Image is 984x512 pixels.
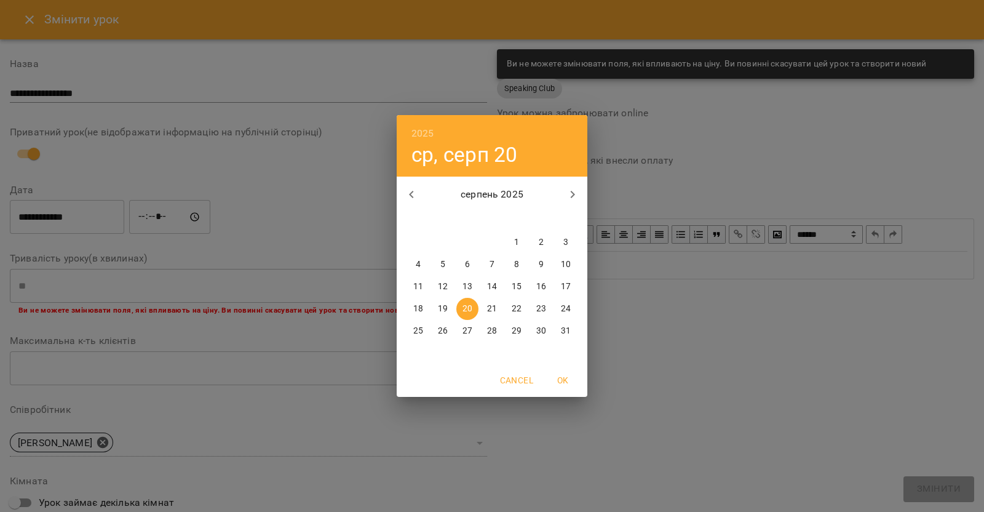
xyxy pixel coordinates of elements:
p: 10 [561,258,571,271]
span: пт [506,213,528,225]
p: 3 [563,236,568,249]
span: вт [432,213,454,225]
span: пн [407,213,429,225]
span: OK [548,373,577,388]
button: 8 [506,254,528,276]
button: 22 [506,298,528,320]
button: 3 [555,231,577,254]
p: 21 [487,303,497,315]
button: 31 [555,320,577,342]
p: 1 [514,236,519,249]
span: Cancel [500,373,533,388]
button: Cancel [495,369,538,391]
button: 10 [555,254,577,276]
p: 7 [490,258,494,271]
button: OK [543,369,582,391]
button: 20 [456,298,478,320]
p: 17 [561,281,571,293]
p: 23 [536,303,546,315]
p: 18 [413,303,423,315]
p: 26 [438,325,448,337]
span: сб [530,213,552,225]
button: 6 [456,254,478,276]
button: 2 [530,231,552,254]
p: 16 [536,281,546,293]
p: 4 [416,258,421,271]
button: 13 [456,276,478,298]
button: 12 [432,276,454,298]
button: ср, серп 20 [411,142,518,167]
button: 24 [555,298,577,320]
button: 29 [506,320,528,342]
button: 4 [407,254,429,276]
p: 6 [465,258,470,271]
button: 26 [432,320,454,342]
p: 12 [438,281,448,293]
button: 15 [506,276,528,298]
button: 11 [407,276,429,298]
button: 30 [530,320,552,342]
p: 15 [512,281,522,293]
p: 5 [440,258,445,271]
p: 24 [561,303,571,315]
button: 25 [407,320,429,342]
button: 28 [481,320,503,342]
p: 22 [512,303,522,315]
p: 14 [487,281,497,293]
button: 9 [530,254,552,276]
button: 17 [555,276,577,298]
button: 14 [481,276,503,298]
p: 30 [536,325,546,337]
p: 13 [462,281,472,293]
p: 11 [413,281,423,293]
button: 1 [506,231,528,254]
span: чт [481,213,503,225]
button: 19 [432,298,454,320]
button: 5 [432,254,454,276]
p: серпень 2025 [426,187,558,202]
span: ср [456,213,478,225]
p: 8 [514,258,519,271]
p: 19 [438,303,448,315]
button: 23 [530,298,552,320]
button: 7 [481,254,503,276]
span: нд [555,213,577,225]
button: 16 [530,276,552,298]
p: 28 [487,325,497,337]
button: 21 [481,298,503,320]
p: 27 [462,325,472,337]
p: 2 [539,236,544,249]
button: 18 [407,298,429,320]
p: 25 [413,325,423,337]
p: 20 [462,303,472,315]
button: 27 [456,320,478,342]
p: 29 [512,325,522,337]
button: 2025 [411,125,434,142]
p: 31 [561,325,571,337]
p: 9 [539,258,544,271]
